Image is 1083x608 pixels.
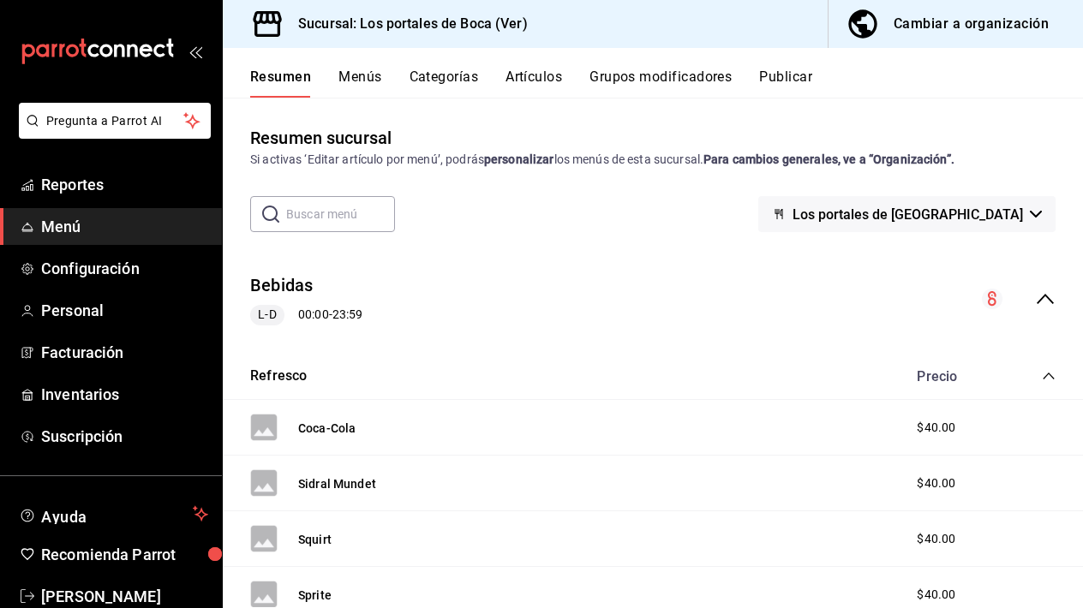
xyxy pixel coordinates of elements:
[917,530,955,548] span: $40.00
[1042,369,1056,383] button: collapse-category-row
[250,151,1056,169] div: Si activas ‘Editar artículo por menú’, podrás los menús de esta sucursal.
[19,103,211,139] button: Pregunta a Parrot AI
[298,475,376,492] button: Sidral Mundet
[41,173,208,196] span: Reportes
[759,69,812,98] button: Publicar
[188,45,202,58] button: open_drawer_menu
[298,420,356,437] button: Coca-Cola
[894,12,1049,36] div: Cambiar a organización
[41,543,208,566] span: Recomienda Parrot
[338,69,381,98] button: Menús
[41,425,208,448] span: Suscripción
[250,273,314,298] button: Bebidas
[250,69,1083,98] div: navigation tabs
[286,197,395,231] input: Buscar menú
[758,196,1056,232] button: Los portales de [GEOGRAPHIC_DATA]
[41,299,208,322] span: Personal
[41,504,186,524] span: Ayuda
[41,383,208,406] span: Inventarios
[41,257,208,280] span: Configuración
[589,69,732,98] button: Grupos modificadores
[917,586,955,604] span: $40.00
[250,125,392,151] div: Resumen sucursal
[250,367,307,386] button: Refresco
[41,215,208,238] span: Menú
[793,206,1023,223] span: Los portales de [GEOGRAPHIC_DATA]
[900,368,1009,384] div: Precio
[250,69,311,98] button: Resumen
[298,587,332,604] button: Sprite
[41,585,208,608] span: [PERSON_NAME]
[298,531,332,548] button: Squirt
[484,152,554,166] strong: personalizar
[410,69,479,98] button: Categorías
[251,306,283,324] span: L-D
[917,419,955,437] span: $40.00
[12,124,211,142] a: Pregunta a Parrot AI
[506,69,562,98] button: Artículos
[223,259,1083,339] div: collapse-menu-row
[284,14,528,34] h3: Sucursal: Los portales de Boca (Ver)
[703,152,954,166] strong: Para cambios generales, ve a “Organización”.
[917,474,955,492] span: $40.00
[250,305,362,325] div: 00:00 - 23:59
[46,112,184,130] span: Pregunta a Parrot AI
[41,341,208,364] span: Facturación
